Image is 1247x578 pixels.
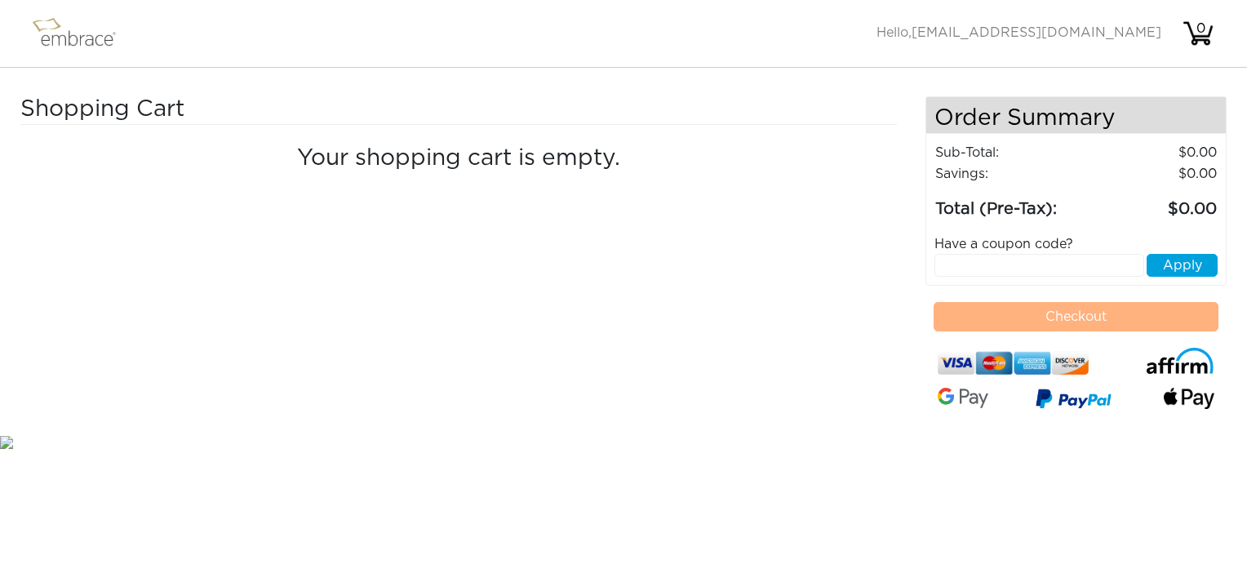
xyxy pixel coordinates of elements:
[912,26,1161,39] span: [EMAIL_ADDRESS][DOMAIN_NAME]
[1182,17,1214,50] img: cart
[1146,348,1214,375] img: affirm-logo.svg
[934,185,1090,222] td: Total (Pre-Tax):
[934,142,1090,163] td: Sub-Total:
[1036,385,1112,416] img: paypal-v3.png
[1090,185,1218,222] td: 0.00
[1090,142,1218,163] td: 0.00
[29,13,135,54] img: logo.png
[926,97,1227,134] h4: Order Summary
[876,26,1161,39] span: Hello,
[20,96,373,124] h3: Shopping Cart
[934,302,1219,331] button: Checkout
[1164,388,1214,409] img: fullApplePay.png
[1090,163,1218,185] td: 0.00
[922,234,1231,254] div: Have a coupon code?
[1182,26,1214,39] a: 0
[938,348,1089,379] img: credit-cards.png
[1147,254,1218,277] button: Apply
[1184,19,1217,38] div: 0
[934,163,1090,185] td: Savings :
[33,145,885,173] h4: Your shopping cart is empty.
[938,388,988,408] img: Google-Pay-Logo.svg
